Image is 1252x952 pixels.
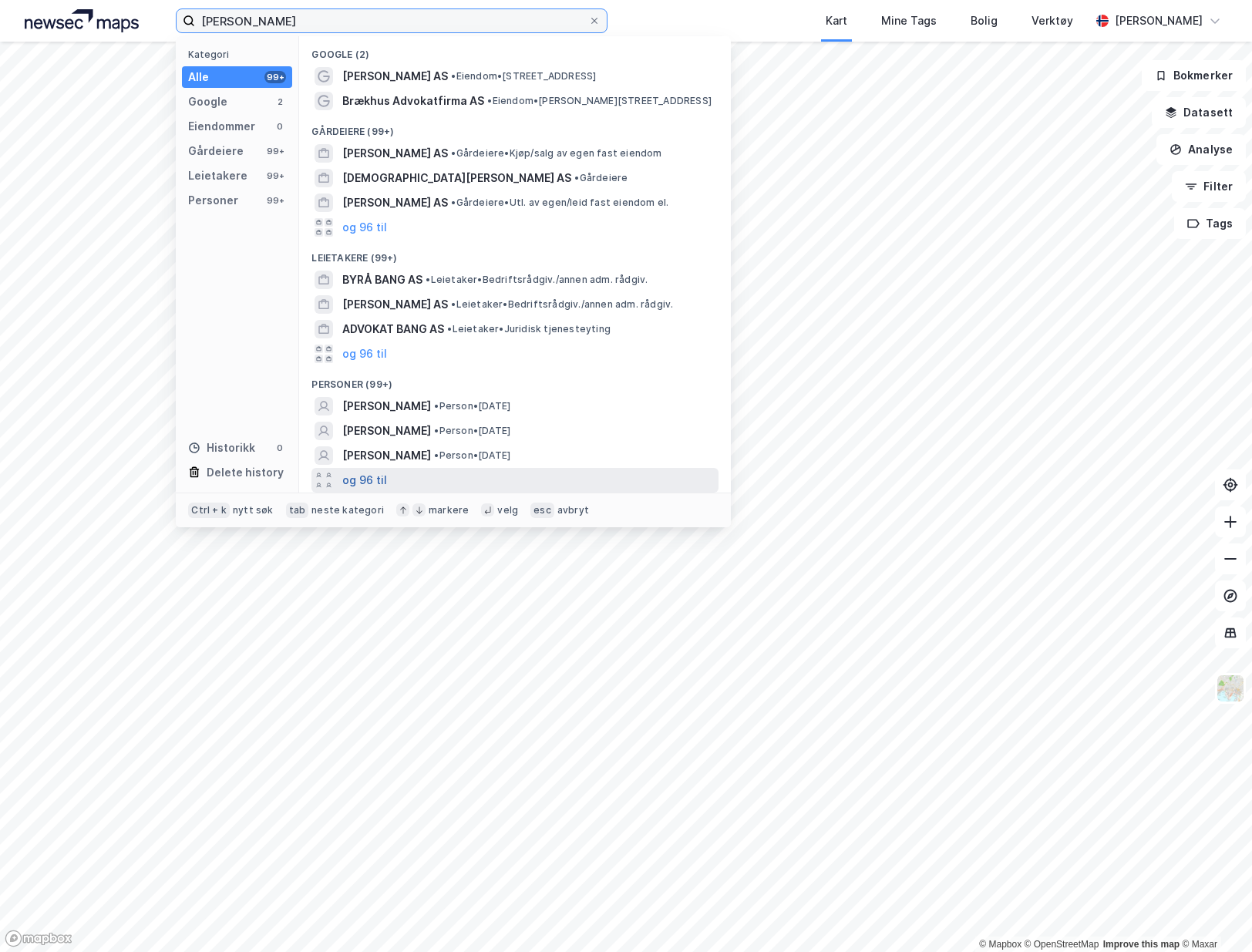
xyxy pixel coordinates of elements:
span: [DEMOGRAPHIC_DATA][PERSON_NAME] AS [342,169,571,187]
button: Bokmerker [1142,60,1246,91]
div: tab [286,503,309,518]
span: ADVOKAT BANG AS [342,320,444,338]
span: [PERSON_NAME] [342,446,431,465]
a: Improve this map [1103,939,1180,950]
span: [PERSON_NAME] AS [342,67,448,86]
div: Google (2) [299,36,731,64]
div: esc [530,503,554,518]
div: 99+ [264,145,286,157]
div: 99+ [264,194,286,207]
div: velg [497,504,518,516]
div: Ctrl + k [188,503,230,518]
span: Leietaker • Bedriftsrådgiv./annen adm. rådgiv. [451,298,673,311]
span: Eiendom • [STREET_ADDRESS] [451,70,596,82]
span: Gårdeiere • Kjøp/salg av egen fast eiendom [451,147,661,160]
div: Gårdeiere (99+) [299,113,731,141]
span: [PERSON_NAME] [342,397,431,415]
div: 99+ [264,170,286,182]
span: Leietaker • Bedriftsrådgiv./annen adm. rådgiv. [426,274,648,286]
button: og 96 til [342,218,387,237]
span: [PERSON_NAME] AS [342,144,448,163]
span: • [451,70,456,82]
div: Personer (99+) [299,366,731,394]
span: • [434,449,439,461]
div: Verktøy [1032,12,1073,30]
a: Mapbox [979,939,1021,950]
span: • [451,147,456,159]
div: Bolig [971,12,998,30]
span: • [574,172,579,183]
span: • [447,323,452,335]
span: • [451,298,456,310]
button: og 96 til [342,471,387,489]
div: 99+ [264,71,286,83]
div: 0 [274,120,286,133]
div: markere [429,504,469,516]
div: Leietakere [188,167,247,185]
iframe: Chat Widget [1175,878,1252,952]
div: Eiendommer [188,117,255,136]
div: Kart [826,12,847,30]
img: Z [1216,674,1245,703]
div: avbryt [557,504,589,516]
div: [PERSON_NAME] [1115,12,1203,30]
span: [PERSON_NAME] [342,422,431,440]
span: Person • [DATE] [434,449,510,462]
div: Alle [188,68,209,86]
div: Delete history [207,463,284,482]
button: og 96 til [342,345,387,363]
span: Leietaker • Juridisk tjenesteyting [447,323,611,335]
div: Google [188,93,227,111]
span: Gårdeiere • Utl. av egen/leid fast eiendom el. [451,197,668,209]
div: Mine Tags [881,12,937,30]
span: [PERSON_NAME] AS [342,193,448,212]
a: OpenStreetMap [1025,939,1099,950]
span: • [451,197,456,208]
div: neste kategori [311,504,384,516]
div: 0 [274,442,286,454]
span: Person • [DATE] [434,400,510,412]
span: Brækhus Advokatfirma AS [342,92,484,110]
div: nytt søk [233,504,274,516]
button: Tags [1174,208,1246,239]
div: Historikk [188,439,255,457]
input: Søk på adresse, matrikkel, gårdeiere, leietakere eller personer [195,9,588,32]
span: • [487,95,492,106]
span: • [434,400,439,412]
div: 2 [274,96,286,108]
span: Person • [DATE] [434,425,510,437]
span: • [426,274,430,285]
button: Analyse [1156,134,1246,165]
span: Gårdeiere [574,172,628,184]
span: • [434,425,439,436]
span: [PERSON_NAME] AS [342,295,448,314]
div: Personer [188,191,238,210]
a: Mapbox homepage [5,930,72,947]
div: Gårdeiere [188,142,244,160]
img: logo.a4113a55bc3d86da70a041830d287a7e.svg [25,9,139,32]
div: Kontrollprogram for chat [1175,878,1252,952]
div: Kategori [188,49,292,60]
div: Leietakere (99+) [299,240,731,267]
span: Eiendom • [PERSON_NAME][STREET_ADDRESS] [487,95,712,107]
button: Datasett [1152,97,1246,128]
span: BYRÅ BANG AS [342,271,422,289]
button: Filter [1172,171,1246,202]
